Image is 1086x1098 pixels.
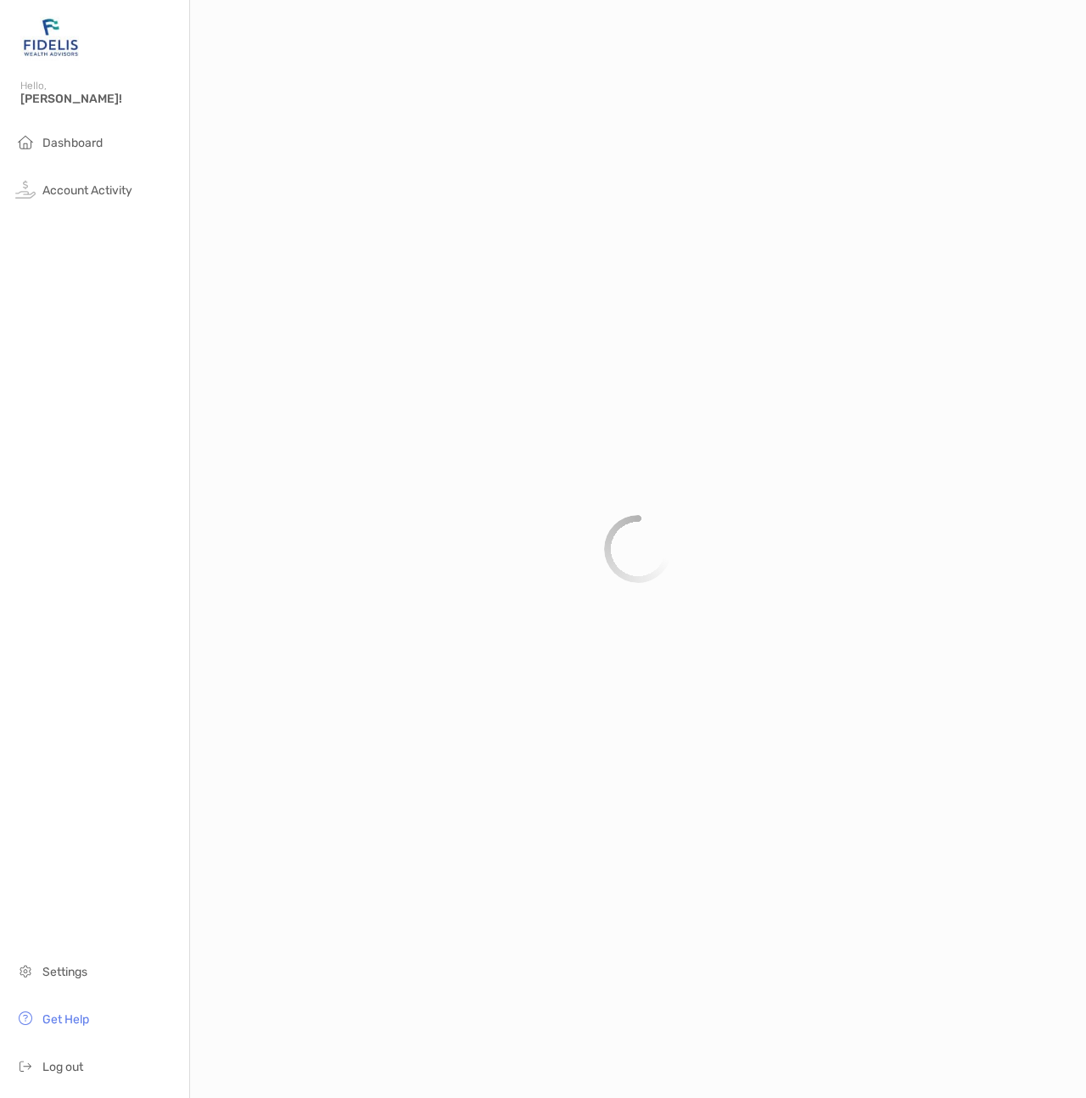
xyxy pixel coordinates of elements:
span: Account Activity [42,183,132,198]
img: Zoe Logo [20,7,81,68]
span: [PERSON_NAME]! [20,92,179,106]
img: settings icon [15,961,36,981]
span: Get Help [42,1012,89,1027]
img: activity icon [15,179,36,199]
span: Dashboard [42,136,103,150]
span: Log out [42,1060,83,1074]
img: get-help icon [15,1008,36,1028]
img: household icon [15,132,36,152]
img: logout icon [15,1056,36,1076]
span: Settings [42,965,87,979]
